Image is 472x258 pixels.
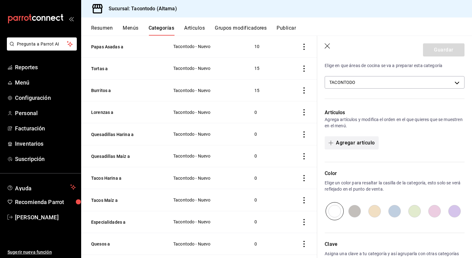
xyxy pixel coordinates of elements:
[247,145,283,167] td: 0
[91,175,154,181] button: Tacos Harina a
[91,131,154,138] button: Quesadillas Harina a
[325,62,465,69] p: Elige en que áreas de cocina se va a preparar esta categoría
[173,198,239,202] span: Tacontodo - Nuevo
[247,36,283,57] td: 10
[17,41,67,47] span: Pregunta a Parrot AI
[301,66,307,72] button: actions
[173,154,239,158] span: Tacontodo - Nuevo
[173,176,239,180] span: Tacontodo - Nuevo
[277,25,296,36] button: Publicar
[91,219,154,225] button: Especialidades a
[173,220,239,224] span: Tacontodo - Nuevo
[325,76,465,89] div: TACONTODO
[301,109,307,115] button: actions
[15,155,76,163] span: Suscripción
[15,63,76,71] span: Reportes
[4,45,77,52] a: Pregunta a Parrot AI
[69,16,74,21] button: open_drawer_menu
[15,78,76,87] span: Menú
[7,37,77,51] button: Pregunta a Parrot AI
[301,219,307,225] button: actions
[15,139,76,148] span: Inventarios
[247,189,283,211] td: 0
[91,109,154,115] button: Lorenzas a
[301,131,307,138] button: actions
[7,249,76,256] span: Sugerir nueva función
[91,66,154,72] button: Tortas a
[301,44,307,50] button: actions
[173,132,239,136] span: Tacontodo - Nuevo
[215,25,267,36] button: Grupos modificadores
[301,87,307,94] button: actions
[173,88,239,93] span: Tacontodo - Nuevo
[184,25,205,36] button: Artículos
[123,25,138,36] button: Menús
[91,153,154,159] button: Quesadillas Maíz a
[91,44,154,50] button: Papas Asadas a
[247,123,283,145] td: 0
[15,213,76,221] span: [PERSON_NAME]
[91,25,113,36] button: Resumen
[325,116,465,129] p: Agrega artículos y modifica el orden en el que quieres que se muestren en el menú.
[149,25,175,36] button: Categorías
[325,170,465,177] p: Color
[91,87,154,94] button: Burritos a
[247,79,283,101] td: 15
[301,241,307,247] button: actions
[15,124,76,133] span: Facturación
[91,197,154,203] button: Tacos Maíz a
[301,153,307,159] button: actions
[247,233,283,255] td: 0
[325,136,378,149] button: Agregar artículo
[15,94,76,102] span: Configuración
[325,241,465,248] p: Clave
[173,242,239,246] span: Tacontodo - Nuevo
[247,211,283,233] td: 0
[325,180,465,192] p: Elige un color para resaltar la casilla de la categoría, esto solo se verá reflejado en el punto ...
[91,25,472,36] div: navigation tabs
[15,109,76,117] span: Personal
[15,183,68,191] span: Ayuda
[301,175,307,181] button: actions
[325,109,465,116] p: Artículos
[15,198,76,206] span: Recomienda Parrot
[173,110,239,114] span: Tacontodo - Nuevo
[173,66,239,71] span: Tacontodo - Nuevo
[247,101,283,123] td: 0
[104,5,177,12] h3: Sucursal: Tacontodo (Altama)
[301,197,307,203] button: actions
[91,241,154,247] button: Quesos a
[247,57,283,79] td: 15
[247,167,283,189] td: 0
[173,44,239,49] span: Tacontodo - Nuevo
